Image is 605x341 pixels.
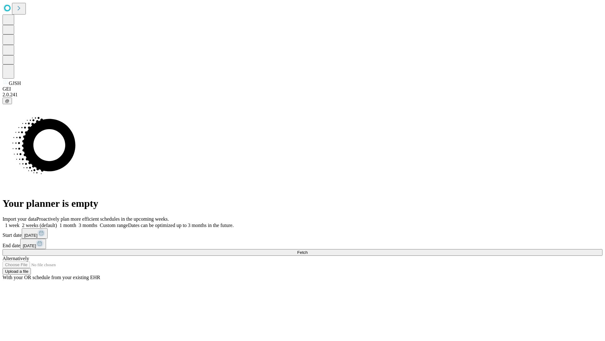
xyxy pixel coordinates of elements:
span: Custom range [100,223,128,228]
span: 1 week [5,223,20,228]
span: 3 months [79,223,97,228]
span: GJSH [9,81,21,86]
button: Upload a file [3,268,31,275]
span: Dates can be optimized up to 3 months in the future. [128,223,233,228]
h1: Your planner is empty [3,198,602,209]
button: [DATE] [20,239,46,249]
button: [DATE] [22,228,48,239]
div: Start date [3,228,602,239]
span: [DATE] [24,233,37,238]
span: 2 weeks (default) [22,223,57,228]
span: Import your data [3,216,37,222]
div: End date [3,239,602,249]
div: GEI [3,86,602,92]
span: 1 month [60,223,76,228]
span: With your OR schedule from your existing EHR [3,275,100,280]
button: Fetch [3,249,602,256]
span: @ [5,99,9,103]
span: Proactively plan more efficient schedules in the upcoming weeks. [37,216,169,222]
span: Fetch [297,250,308,255]
button: @ [3,98,12,104]
div: 2.0.241 [3,92,602,98]
span: Alternatively [3,256,29,261]
span: [DATE] [23,243,36,248]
